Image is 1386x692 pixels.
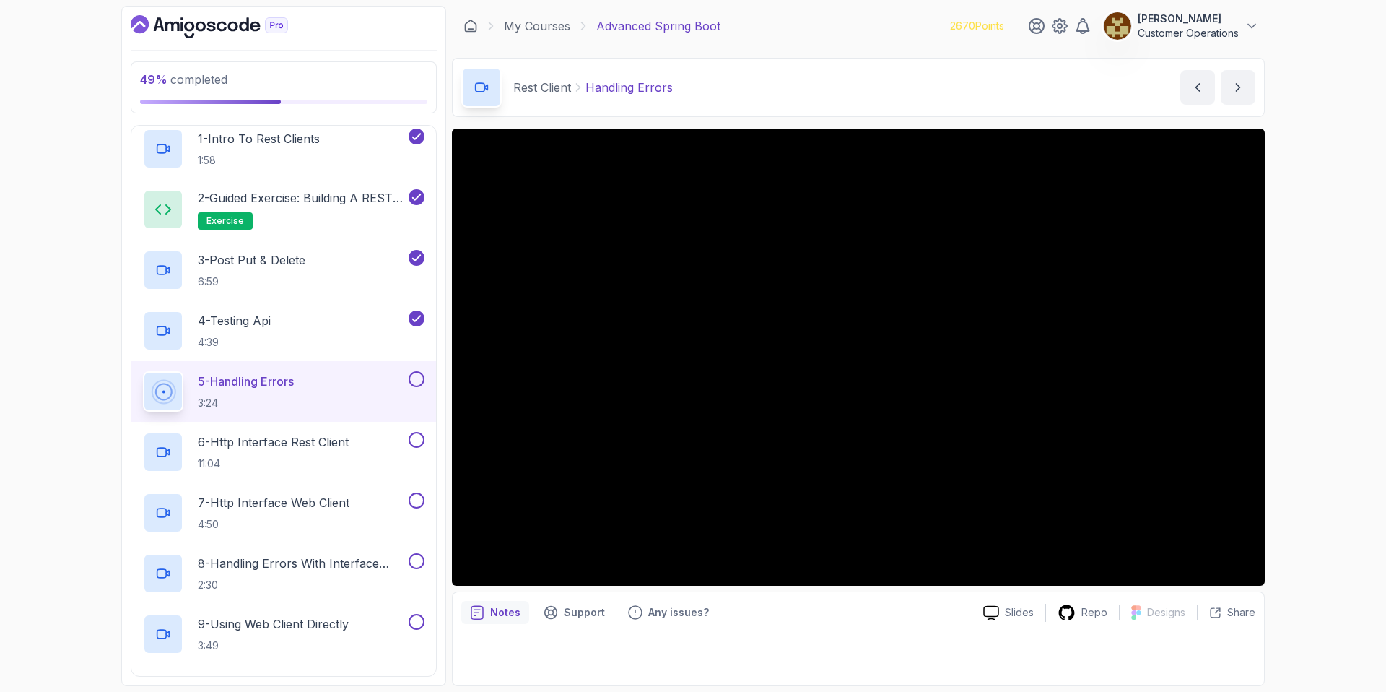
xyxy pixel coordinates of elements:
[461,601,529,624] button: notes button
[198,312,271,329] p: 4 - Testing Api
[1180,70,1215,105] button: previous content
[143,614,424,654] button: 9-Using Web Client Directly3:49
[198,335,271,350] p: 4:39
[131,15,321,38] a: Dashboard
[564,605,605,620] p: Support
[143,311,424,351] button: 4-Testing Api4:39
[1227,605,1255,620] p: Share
[140,72,227,87] span: completed
[198,130,320,147] p: 1 - Intro To Rest Clients
[950,19,1004,33] p: 2670 Points
[1138,26,1239,40] p: Customer Operations
[1103,12,1259,40] button: user profile image[PERSON_NAME]Customer Operations
[1104,12,1131,40] img: user profile image
[490,605,520,620] p: Notes
[143,553,424,594] button: 8-Handling Errors With Interface Web Client2:30
[143,371,424,412] button: 5-Handling Errors3:24
[198,274,305,289] p: 6:59
[143,432,424,472] button: 6-Http Interface Rest Client11:04
[198,373,294,390] p: 5 - Handling Errors
[143,189,424,230] button: 2-Guided Exercise: Building a REST Clientexercise
[198,639,349,653] p: 3:49
[1147,605,1185,620] p: Designs
[143,250,424,290] button: 3-Post Put & Delete6:59
[513,79,571,96] p: Rest Client
[596,17,720,35] p: Advanced Spring Boot
[198,494,349,511] p: 7 - Http Interface Web Client
[452,129,1265,586] iframe: 4 - Handling Errors
[198,578,406,592] p: 2:30
[198,189,406,207] p: 2 - Guided Exercise: Building a REST Client
[1046,604,1119,622] a: Repo
[463,19,478,33] a: Dashboard
[648,605,709,620] p: Any issues?
[1081,605,1107,620] p: Repo
[198,433,349,451] p: 6 - Http Interface Rest Client
[198,251,305,269] p: 3 - Post Put & Delete
[140,72,167,87] span: 49 %
[972,605,1045,620] a: Slides
[1138,12,1239,26] p: [PERSON_NAME]
[535,601,614,624] button: Support button
[585,79,673,96] p: Handling Errors
[198,396,294,410] p: 3:24
[198,457,349,471] p: 11:04
[206,215,244,227] span: exercise
[504,17,570,35] a: My Courses
[619,601,718,624] button: Feedback button
[198,555,406,572] p: 8 - Handling Errors With Interface Web Client
[143,129,424,169] button: 1-Intro To Rest Clients1:58
[198,675,240,692] p: 10 - Quiz
[198,615,349,633] p: 9 - Using Web Client Directly
[143,493,424,533] button: 7-Http Interface Web Client4:50
[198,153,320,168] p: 1:58
[198,517,349,532] p: 4:50
[1197,605,1255,620] button: Share
[1221,70,1255,105] button: next content
[1005,605,1034,620] p: Slides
